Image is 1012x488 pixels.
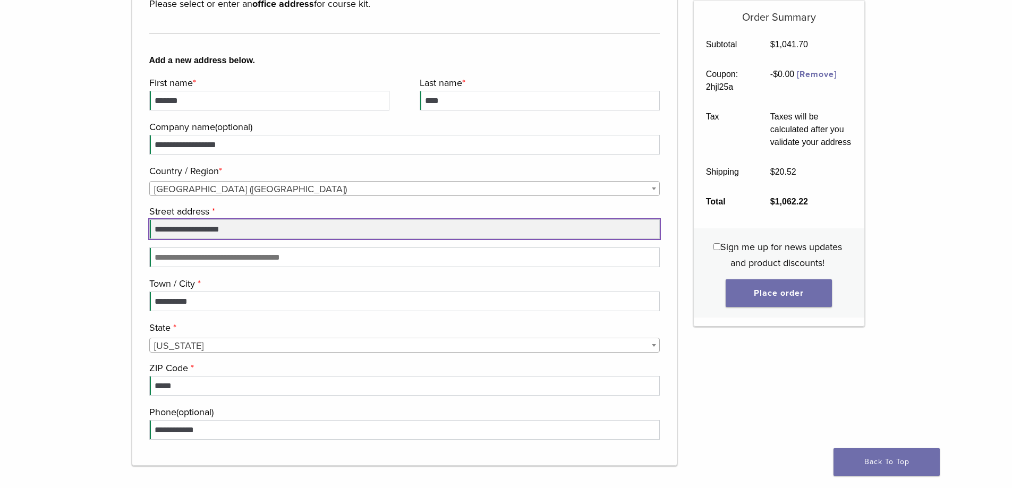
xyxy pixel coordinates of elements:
[150,338,660,353] span: North Dakota
[149,119,658,135] label: Company name
[149,320,658,336] label: State
[770,40,775,49] span: $
[149,360,658,376] label: ZIP Code
[150,182,660,196] span: United States (US)
[149,75,387,91] label: First name
[694,102,758,157] th: Tax
[694,1,864,24] h5: Order Summary
[773,70,778,79] span: $
[770,40,808,49] bdi: 1,041.70
[770,167,775,176] span: $
[797,69,837,80] a: Remove 2hjl25a coupon
[149,203,658,219] label: Street address
[694,187,758,217] th: Total
[773,70,794,79] span: 0.00
[713,243,720,250] input: Sign me up for news updates and product discounts!
[149,404,658,420] label: Phone
[758,59,864,102] td: -
[770,167,796,176] bdi: 20.52
[726,279,832,307] button: Place order
[176,406,214,418] span: (optional)
[149,54,660,67] b: Add a new address below.
[694,157,758,187] th: Shipping
[149,181,660,196] span: Country / Region
[834,448,940,476] a: Back To Top
[770,197,808,206] bdi: 1,062.22
[770,197,775,206] span: $
[215,121,252,133] span: (optional)
[420,75,657,91] label: Last name
[758,102,864,157] td: Taxes will be calculated after you validate your address
[720,241,842,269] span: Sign me up for news updates and product discounts!
[149,338,660,353] span: State
[694,59,758,102] th: Coupon: 2hjl25a
[149,163,658,179] label: Country / Region
[694,30,758,59] th: Subtotal
[149,276,658,292] label: Town / City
